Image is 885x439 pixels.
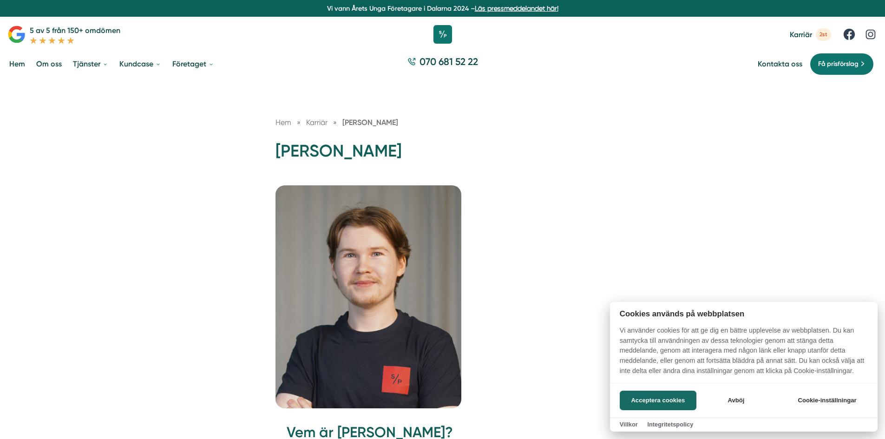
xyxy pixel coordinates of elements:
button: Cookie-inställningar [787,391,868,410]
h2: Cookies används på webbplatsen [610,309,878,318]
button: Avböj [699,391,773,410]
a: Integritetspolicy [647,421,693,428]
p: Vi använder cookies för att ge dig en bättre upplevelse av webbplatsen. Du kan samtycka till anvä... [610,326,878,382]
a: Villkor [620,421,638,428]
button: Acceptera cookies [620,391,696,410]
